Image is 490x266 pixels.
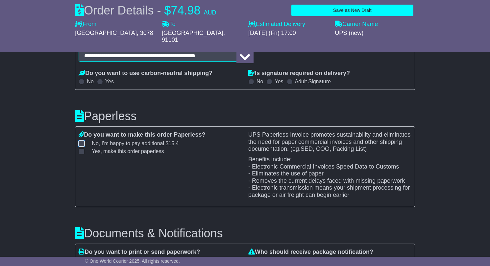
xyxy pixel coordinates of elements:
span: [GEOGRAPHIC_DATA] [75,30,136,36]
div: [DATE] (Fri) 17:00 [248,30,328,37]
label: Is signature required on delivery? [248,70,350,77]
label: Estimated Delivery [248,21,328,28]
span: [GEOGRAPHIC_DATA] [162,30,223,36]
label: From [75,21,96,28]
span: © One World Courier 2025. All rights reserved. [85,258,180,264]
label: Adult Signature [295,78,331,85]
span: , 91101 [162,30,225,43]
span: 15.4 [168,141,179,146]
h3: Documents & Notifications [75,227,415,240]
label: No [257,78,263,85]
label: Yes, make this order paperless [84,148,164,154]
label: Do you want to print or send paperwork? [79,249,200,256]
div: UPS (new) [335,30,415,37]
span: No [92,141,179,146]
h3: Paperless [75,110,415,123]
label: Who should receive package notification? [248,249,373,256]
label: To [162,21,176,28]
button: Save as New Draft [291,5,413,16]
span: 74.98 [171,4,200,17]
label: No [87,78,93,85]
label: Do you want to make this order Paperless? [79,131,205,139]
p: UPS Paperless Invoice promotes sustainability and eliminates the need for paper commercial invoic... [248,131,411,153]
label: Yes [275,78,283,85]
span: $ [164,4,171,17]
label: Do you want to use carbon-neutral shipping? [79,70,212,77]
label: Yes [105,78,114,85]
span: , 3078 [137,30,153,36]
span: AUD [204,9,216,16]
div: Order Details - [75,3,216,17]
label: Carrier Name [335,21,378,28]
span: , I’m happy to pay additional $ [99,141,179,146]
p: Benefits include: - Electronic Commercial Invoices Speed Data to Customs - Eliminates the use of ... [248,156,411,199]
